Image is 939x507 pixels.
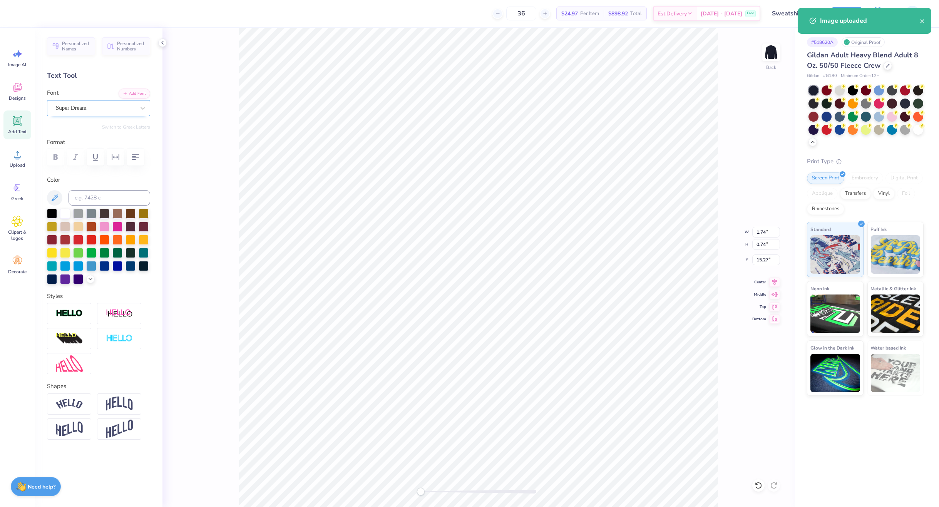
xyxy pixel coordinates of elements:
img: Rise [106,420,133,438]
img: Stroke [56,309,83,318]
img: Arch [106,397,133,411]
a: ZJ [894,6,924,21]
button: Add Font [119,89,150,99]
img: Standard [810,235,860,274]
div: Screen Print [807,172,844,184]
img: Free Distort [56,355,83,372]
div: Back [766,64,776,71]
span: Middle [752,291,766,298]
img: Zhor Junavee Antocan [905,6,920,21]
span: Puff Ink [871,225,887,233]
span: Center [752,279,766,285]
span: Add Text [8,129,27,135]
div: Applique [807,188,838,199]
div: Digital Print [885,172,923,184]
div: Vinyl [873,188,895,199]
span: Decorate [8,269,27,275]
span: $24.97 [561,10,578,18]
button: Personalized Numbers [102,37,150,55]
div: # 518620A [807,37,838,47]
span: Standard [810,225,831,233]
div: Foil [897,188,915,199]
div: Rhinestones [807,203,844,215]
img: Negative Space [106,334,133,343]
span: Metallic & Glitter Ink [871,284,916,293]
button: Switch to Greek Letters [102,124,150,130]
label: Color [47,176,150,184]
span: Personalized Numbers [117,41,146,52]
span: $898.92 [608,10,628,18]
button: Personalized Names [47,37,95,55]
div: Text Tool [47,70,150,81]
span: Upload [10,162,25,168]
span: Total [630,10,642,18]
div: Transfers [840,188,871,199]
span: Glow in the Dark Ink [810,344,854,352]
span: # G180 [823,73,837,79]
span: Per Item [580,10,599,18]
span: Neon Ink [810,284,829,293]
input: e.g. 7428 c [69,190,150,206]
img: Arc [56,399,83,409]
img: 3D Illusion [56,333,83,345]
img: Flag [56,422,83,437]
span: Bottom [752,316,766,322]
span: Minimum Order: 12 + [841,73,879,79]
span: Designs [9,95,26,101]
div: Print Type [807,157,924,166]
img: Water based Ink [871,354,921,392]
img: Neon Ink [810,294,860,333]
label: Styles [47,292,63,301]
span: Clipart & logos [5,229,30,241]
span: Est. Delivery [658,10,687,18]
img: Puff Ink [871,235,921,274]
label: Shapes [47,382,66,391]
label: Format [47,138,150,147]
input: – – [506,7,536,20]
strong: Need help? [28,483,56,490]
span: Gildan [807,73,819,79]
img: Back [763,45,779,60]
span: Free [747,11,754,16]
button: close [920,16,925,25]
div: Image uploaded [820,16,920,25]
div: Accessibility label [417,488,425,495]
label: Font [47,89,59,97]
img: Metallic & Glitter Ink [871,294,921,333]
div: Original Proof [842,37,885,47]
img: Glow in the Dark Ink [810,354,860,392]
span: Greek [12,196,23,202]
span: Water based Ink [871,344,906,352]
img: Shadow [106,309,133,318]
span: Personalized Names [62,41,90,52]
span: [DATE] - [DATE] [701,10,742,18]
span: Top [752,304,766,310]
input: Untitled Design [766,6,823,21]
span: Image AI [8,62,27,68]
span: Gildan Adult Heavy Blend Adult 8 Oz. 50/50 Fleece Crew [807,50,918,70]
div: Embroidery [847,172,883,184]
